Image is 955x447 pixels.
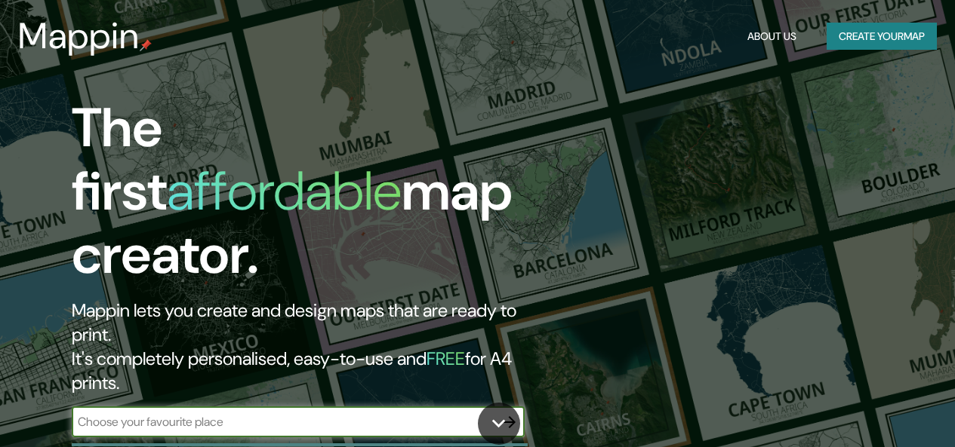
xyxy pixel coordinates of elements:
[72,96,550,299] h1: The first map creator.
[427,347,465,370] h5: FREE
[72,299,550,395] h2: Mappin lets you create and design maps that are ready to print. It's completely personalised, eas...
[18,15,140,57] h3: Mappin
[72,413,494,430] input: Choose your favourite place
[741,23,803,51] button: About Us
[140,39,152,51] img: mappin-pin
[167,156,402,226] h1: affordable
[827,23,937,51] button: Create yourmap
